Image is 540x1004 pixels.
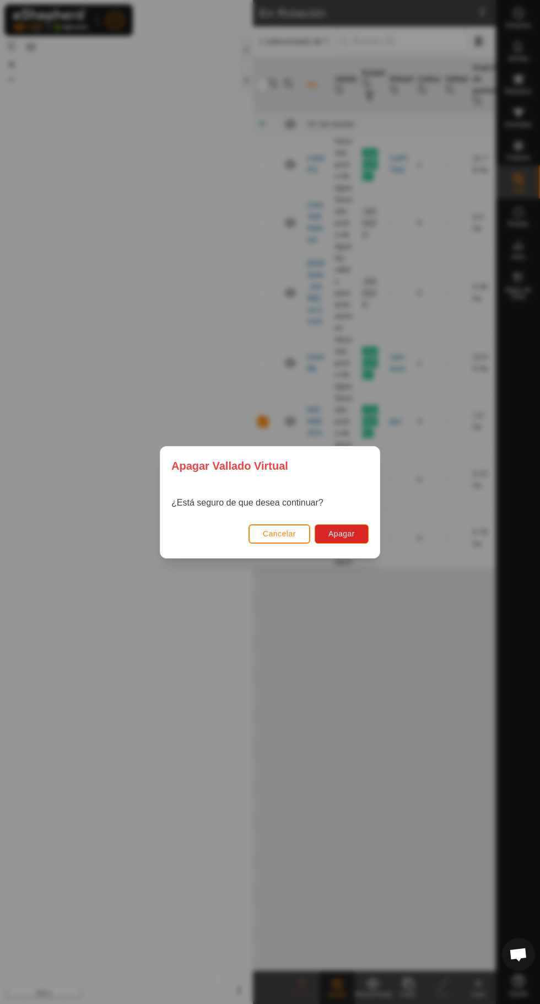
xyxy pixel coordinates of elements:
[263,529,296,538] span: Cancelar
[249,524,310,543] button: Cancelar
[315,524,369,543] button: Apagar
[171,496,323,509] p: ¿Está seguro de que desea continuar?
[328,529,355,538] span: Apagar
[502,938,535,971] div: Chat abierto
[171,458,288,474] span: Apagar Vallado Virtual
